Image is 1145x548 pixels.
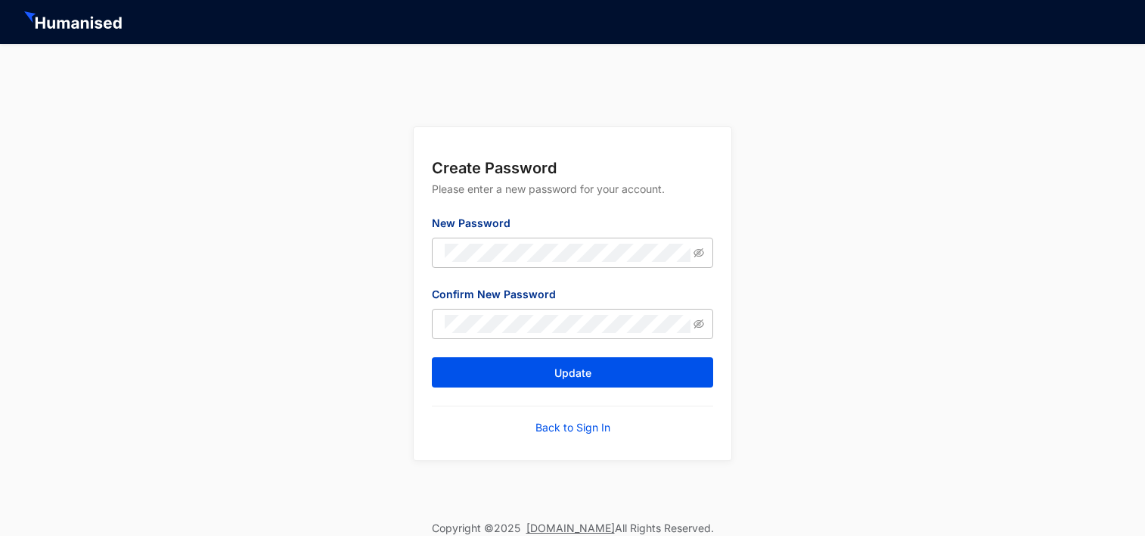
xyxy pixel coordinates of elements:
span: Update [554,366,591,381]
button: Update [432,357,713,388]
p: Please enter a new password for your account. [432,179,713,215]
input: New Password [445,244,690,262]
a: Back to Sign In [535,420,610,435]
span: eye-invisible [694,248,704,258]
input: Confirm New Password [445,315,690,333]
p: Create Password [432,157,713,179]
label: New Password [432,215,521,232]
img: HeaderHumanisedNameIcon.51e74e20af0cdc04d39a069d6394d6d9.svg [24,11,125,33]
label: Confirm New Password [432,286,566,303]
span: eye-invisible [694,319,704,329]
a: [DOMAIN_NAME] [526,522,615,534]
p: Copyright © 2025 All Rights Reserved. [432,521,714,536]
